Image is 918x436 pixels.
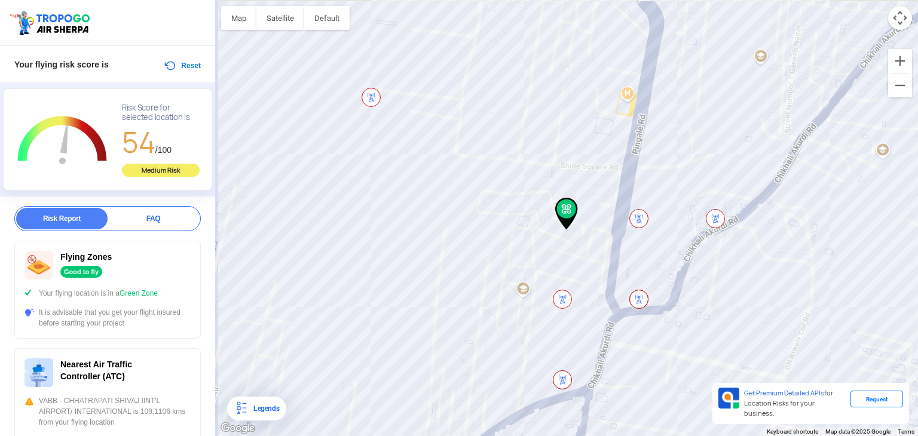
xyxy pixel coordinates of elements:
[898,428,914,435] a: Terms
[888,49,912,73] button: Zoom in
[25,307,191,328] div: It is advisable that you get your flight insured before starting your project
[122,103,200,122] div: Risk Score for selected location is
[60,252,112,262] span: Flying Zones
[234,401,249,416] img: Legends
[60,360,132,381] span: Nearest Air Traffic Controller (ATC)
[155,145,172,155] span: /100
[739,388,850,419] div: for Location Risks for your business.
[744,389,824,397] span: Get Premium Detailed APIs
[249,401,279,416] div: Legends
[767,428,818,436] button: Keyboard shortcuts
[25,358,53,387] img: ic_atc.svg
[888,6,912,30] button: Map camera controls
[218,420,258,436] a: Open this area in Google Maps (opens a new window)
[14,60,109,69] span: Your flying risk score is
[850,391,903,407] div: Request
[122,124,155,161] span: 54
[218,420,258,436] img: Google
[9,9,94,36] img: ic_tgdronemaps.svg
[718,388,739,409] img: Premium APIs
[122,164,200,177] div: Medium Risk
[221,6,256,30] button: Show street map
[25,251,53,280] img: ic_nofly.svg
[25,395,191,428] div: VABB - CHHATRAPATI SHIVAJ IINT'L AIRPORT/ INTERNATIONAL is 109.1106 kms from your flying location
[888,73,912,97] button: Zoom out
[108,208,199,229] div: FAQ
[16,208,108,229] div: Risk Report
[13,103,112,179] g: Chart
[163,59,201,73] button: Reset
[60,266,102,278] div: Good to fly
[256,6,304,30] button: Show satellite imagery
[25,288,191,299] div: Your flying location is in a
[825,428,891,435] span: Map data ©2025 Google
[120,289,158,297] span: Green Zone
